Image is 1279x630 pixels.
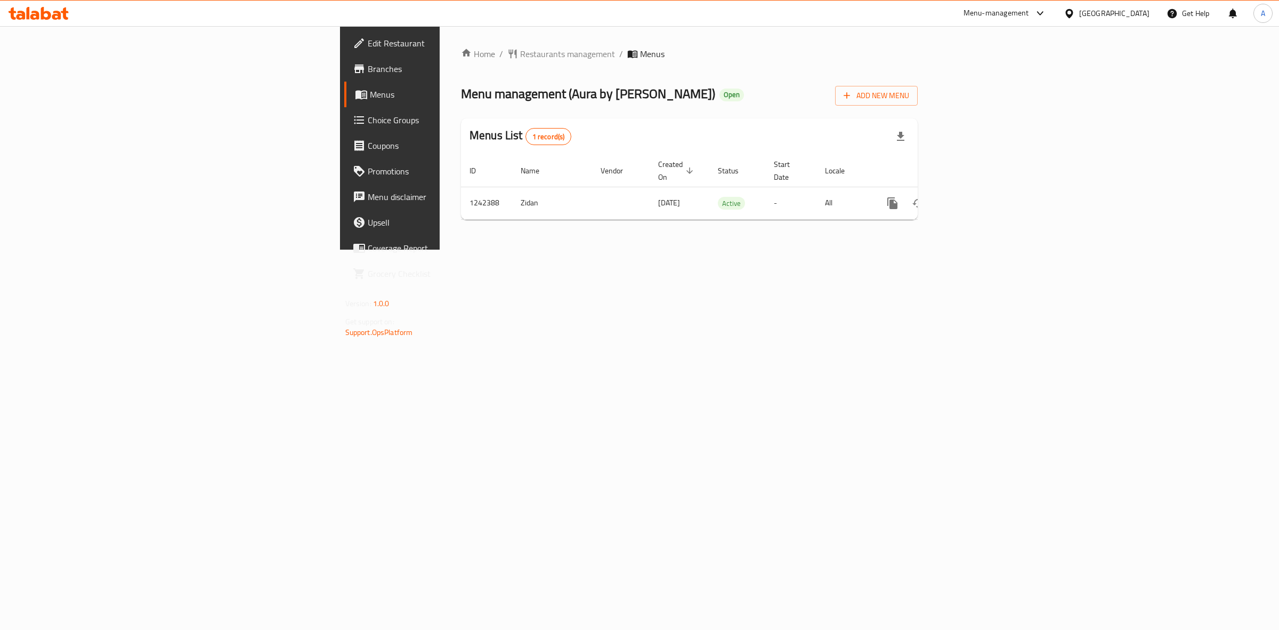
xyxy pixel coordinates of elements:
span: [DATE] [658,196,680,210]
span: Promotions [368,165,545,178]
table: enhanced table [461,155,991,220]
span: Start Date [774,158,804,184]
div: Menu-management [964,7,1029,20]
a: Promotions [344,158,554,184]
span: Open [719,90,744,99]
span: Grocery Checklist [368,267,545,280]
span: Active [718,197,745,210]
div: Open [719,89,744,101]
button: Add New Menu [835,86,918,106]
a: Coupons [344,133,554,158]
a: Menu disclaimer [344,184,554,210]
span: Status [718,164,752,177]
span: Version: [345,297,371,310]
span: Menu management ( Aura by [PERSON_NAME] ) [461,82,715,106]
span: 1 record(s) [526,132,571,142]
button: Change Status [905,190,931,216]
td: - [765,187,816,219]
span: Locale [825,164,859,177]
li: / [619,47,623,60]
a: Coverage Report [344,235,554,261]
td: All [816,187,871,219]
a: Edit Restaurant [344,30,554,56]
div: [GEOGRAPHIC_DATA] [1079,7,1150,19]
a: Support.OpsPlatform [345,325,413,339]
span: Coupons [368,139,545,152]
a: Grocery Checklist [344,261,554,286]
div: Export file [888,124,913,149]
span: Menus [370,88,545,101]
button: more [880,190,905,216]
span: Created On [658,158,697,184]
span: Name [521,164,553,177]
a: Menus [344,82,554,107]
a: Choice Groups [344,107,554,133]
span: Menus [640,47,665,60]
span: Edit Restaurant [368,37,545,50]
span: Vendor [601,164,637,177]
th: Actions [871,155,991,187]
span: 1.0.0 [373,297,390,310]
span: Choice Groups [368,114,545,126]
span: Get support on: [345,315,394,329]
span: ID [469,164,490,177]
nav: breadcrumb [461,47,918,60]
span: Menu disclaimer [368,190,545,203]
span: A [1261,7,1265,19]
a: Restaurants management [507,47,615,60]
span: Branches [368,62,545,75]
span: Coverage Report [368,242,545,254]
h2: Menus List [469,127,571,145]
span: Add New Menu [844,89,909,102]
a: Upsell [344,210,554,235]
span: Upsell [368,216,545,229]
div: Total records count [525,128,572,145]
span: Restaurants management [520,47,615,60]
a: Branches [344,56,554,82]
